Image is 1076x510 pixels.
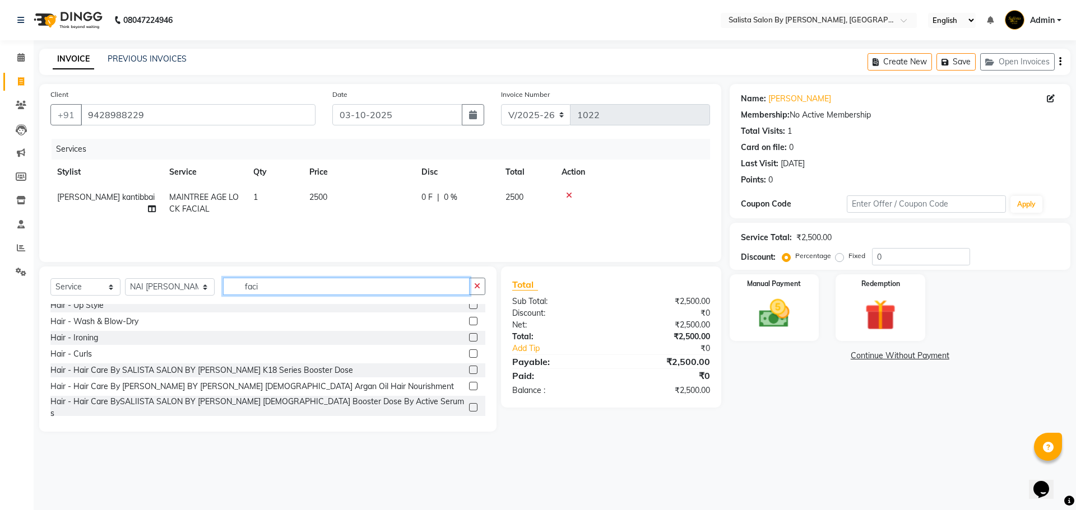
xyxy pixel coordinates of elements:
[868,53,932,71] button: Create New
[611,355,718,368] div: ₹2,500.00
[768,93,831,105] a: [PERSON_NAME]
[50,104,82,125] button: +91
[796,232,832,244] div: ₹2,500.00
[795,251,831,261] label: Percentage
[504,385,611,396] div: Balance :
[749,296,800,331] img: _cash.svg
[50,160,163,185] th: Stylist
[504,296,611,307] div: Sub Total:
[50,396,465,419] div: Hair - Hair Care BySALIISTA SALON BY [PERSON_NAME] [DEMOGRAPHIC_DATA] Booster Dose By Active Serums
[855,296,906,334] img: _gift.svg
[50,90,68,100] label: Client
[741,93,766,105] div: Name:
[415,160,499,185] th: Disc
[57,192,155,202] span: [PERSON_NAME] kantibbai
[504,319,611,331] div: Net:
[787,125,792,137] div: 1
[444,191,457,203] span: 0 %
[1029,465,1065,499] iframe: chat widget
[504,331,611,343] div: Total:
[29,4,105,36] img: logo
[611,331,718,343] div: ₹2,500.00
[499,160,555,185] th: Total
[741,142,787,153] div: Card on file:
[741,158,778,170] div: Last Visit:
[732,350,1068,362] a: Continue Without Payment
[108,54,187,64] a: PREVIOUS INVOICES
[611,296,718,307] div: ₹2,500.00
[861,279,900,289] label: Redemption
[223,278,470,295] input: Search or Scan
[847,195,1006,213] input: Enter Offer / Coupon Code
[52,139,718,160] div: Services
[309,192,327,202] span: 2500
[936,53,976,71] button: Save
[504,343,629,354] a: Add Tip
[741,251,776,263] div: Discount:
[163,160,247,185] th: Service
[505,192,523,202] span: 2500
[50,300,104,311] div: Hair - Up Style
[1030,15,1055,26] span: Admin
[437,191,439,203] span: |
[504,369,611,382] div: Paid:
[629,343,718,354] div: ₹0
[741,125,785,137] div: Total Visits:
[741,174,766,186] div: Points:
[50,316,138,327] div: Hair - Wash & Blow-Dry
[512,279,538,291] span: Total
[741,109,790,121] div: Membership:
[123,4,173,36] b: 08047224946
[741,198,847,210] div: Coupon Code
[50,381,454,392] div: Hair - Hair Care By [PERSON_NAME] BY [PERSON_NAME] [DEMOGRAPHIC_DATA] Argan Oil Hair Nourishment
[332,90,347,100] label: Date
[421,191,433,203] span: 0 F
[303,160,415,185] th: Price
[50,348,92,360] div: Hair - Curls
[504,307,611,319] div: Discount:
[50,332,98,344] div: Hair - Ironing
[789,142,794,153] div: 0
[253,192,258,202] span: 1
[741,109,1059,121] div: No Active Membership
[81,104,316,125] input: Search by Name/Mobile/Email/Code
[247,160,303,185] th: Qty
[1010,196,1042,213] button: Apply
[611,307,718,319] div: ₹0
[169,192,239,214] span: MAINTREE AGE LOCK FACIAL
[611,319,718,331] div: ₹2,500.00
[1005,10,1024,30] img: Admin
[980,53,1055,71] button: Open Invoices
[611,385,718,396] div: ₹2,500.00
[50,364,353,376] div: Hair - Hair Care By SALISTA SALON BY [PERSON_NAME] K18 Series Booster Dose
[504,355,611,368] div: Payable:
[53,49,94,69] a: INVOICE
[501,90,550,100] label: Invoice Number
[848,251,865,261] label: Fixed
[741,232,792,244] div: Service Total:
[781,158,805,170] div: [DATE]
[747,279,801,289] label: Manual Payment
[611,369,718,382] div: ₹0
[768,174,773,186] div: 0
[555,160,710,185] th: Action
